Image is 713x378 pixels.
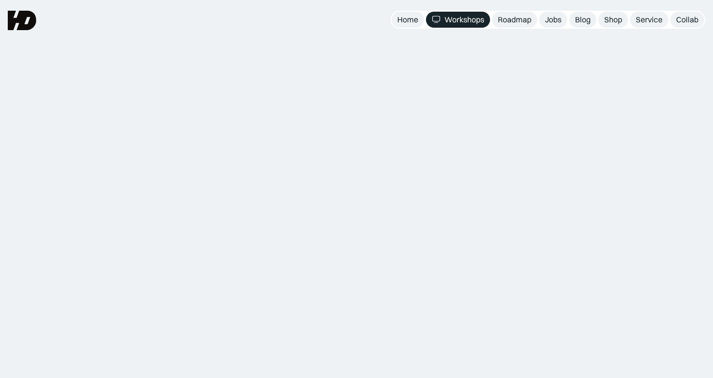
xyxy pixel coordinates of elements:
[391,12,424,28] a: Home
[426,12,490,28] a: Workshops
[604,15,622,25] div: Shop
[670,12,704,28] a: Collab
[636,15,662,25] div: Service
[444,15,484,25] div: Workshops
[539,12,567,28] a: Jobs
[545,15,561,25] div: Jobs
[397,15,418,25] div: Home
[575,15,591,25] div: Blog
[498,15,531,25] div: Roadmap
[569,12,596,28] a: Blog
[492,12,537,28] a: Roadmap
[630,12,668,28] a: Service
[598,12,628,28] a: Shop
[676,15,698,25] div: Collab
